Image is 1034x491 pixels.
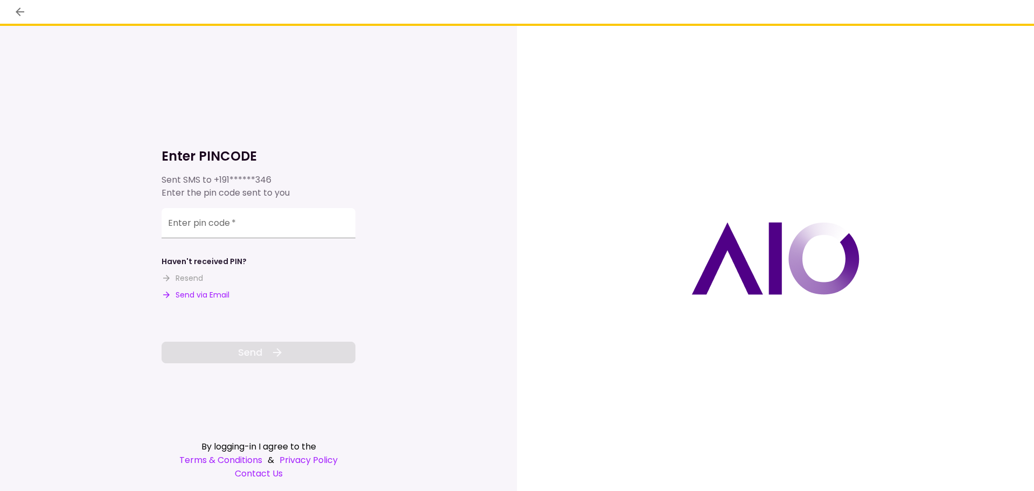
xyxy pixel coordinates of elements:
button: Send [162,342,355,363]
a: Terms & Conditions [179,453,262,467]
h1: Enter PINCODE [162,148,355,165]
button: Send via Email [162,289,229,301]
img: AIO logo [691,222,860,295]
span: Send [238,345,262,359]
button: Resend [162,273,203,284]
button: back [11,3,29,21]
a: Privacy Policy [280,453,338,467]
div: Haven't received PIN? [162,256,247,267]
div: Sent SMS to Enter the pin code sent to you [162,174,355,199]
div: By logging-in I agree to the [162,440,355,453]
div: & [162,453,355,467]
a: Contact Us [162,467,355,480]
